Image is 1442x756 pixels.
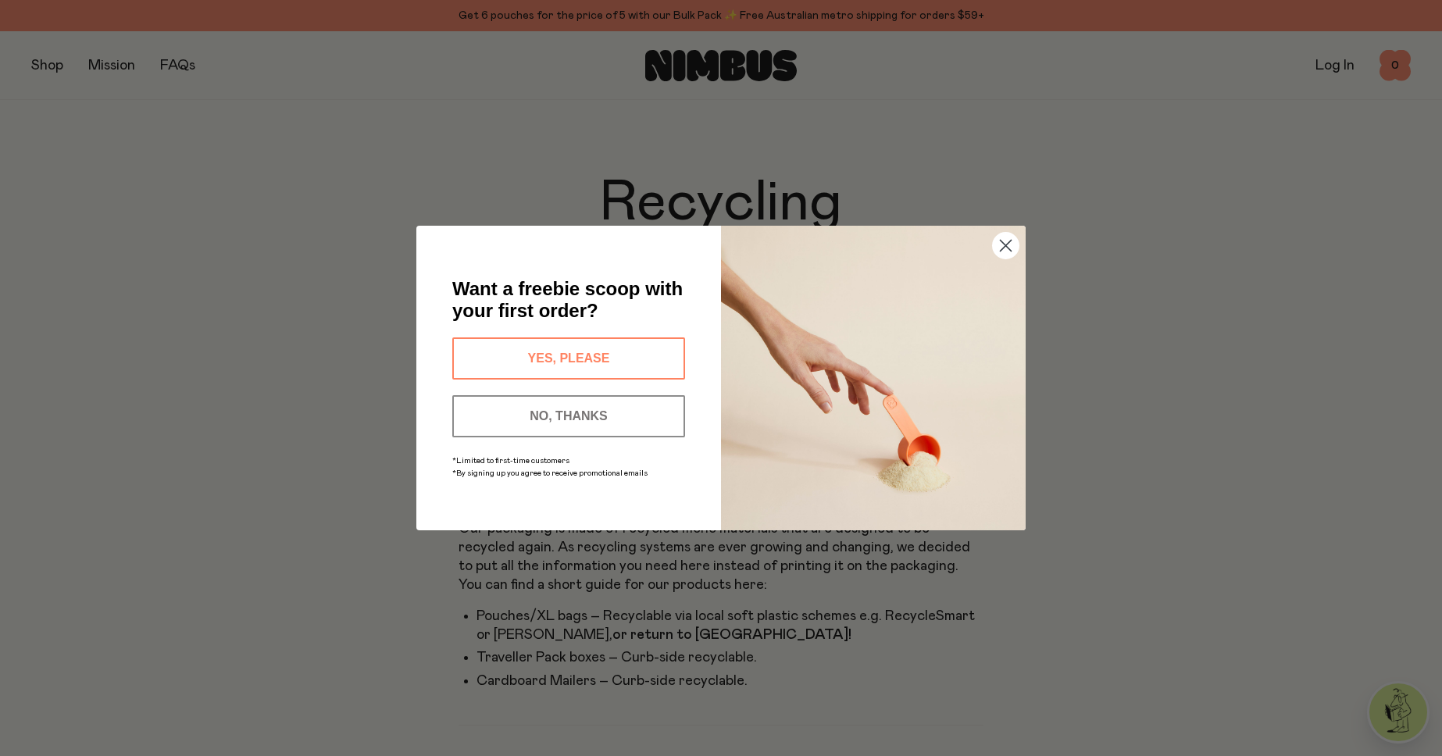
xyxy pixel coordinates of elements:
span: *Limited to first-time customers [452,457,569,465]
button: Close dialog [992,232,1019,259]
button: NO, THANKS [452,395,685,437]
span: *By signing up you agree to receive promotional emails [452,469,648,477]
img: c0d45117-8e62-4a02-9742-374a5db49d45.jpeg [721,226,1026,530]
button: YES, PLEASE [452,337,685,380]
span: Want a freebie scoop with your first order? [452,278,683,321]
